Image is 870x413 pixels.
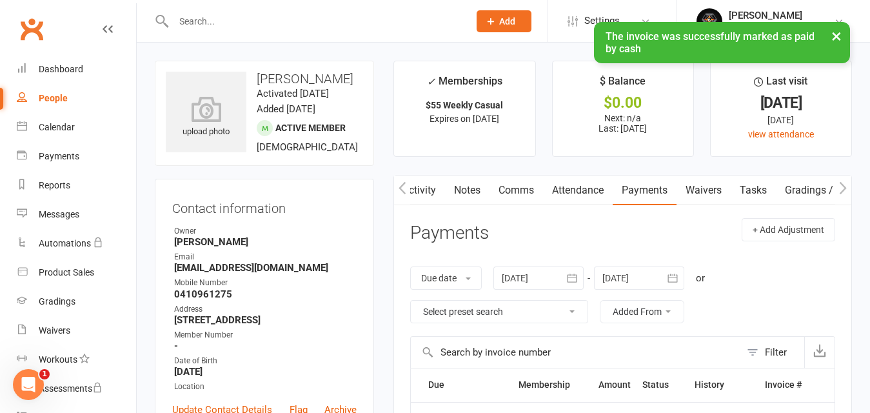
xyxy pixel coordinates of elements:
button: Filter [740,337,804,368]
div: Date of Birth [174,355,357,367]
button: × [825,22,848,50]
th: Status [637,368,689,401]
iframe: Intercom live chat [13,369,44,400]
img: thumb_image1660268831.png [697,8,722,34]
div: $0.00 [564,96,682,110]
a: Reports [17,171,136,200]
div: [DATE] [722,96,840,110]
a: Automations [17,229,136,258]
strong: 0410961275 [174,288,357,300]
span: Settings [584,6,620,35]
a: Activity [393,176,445,205]
a: Calendar [17,113,136,142]
button: + Add Adjustment [742,218,835,241]
a: Tasks [731,176,776,205]
div: Location [174,381,357,393]
a: People [17,84,136,113]
div: Payments [39,151,79,161]
h3: [PERSON_NAME] [166,72,363,86]
strong: $55 Weekly Casual [426,100,503,110]
div: Filter [765,345,787,360]
a: Payments [17,142,136,171]
div: Memberships [427,73,502,97]
div: Messages [39,209,79,219]
a: Notes [445,176,489,205]
a: Clubworx [15,13,48,45]
strong: [PERSON_NAME] [174,236,357,248]
div: Product Sales [39,267,94,277]
div: [PERSON_NAME] [729,10,802,21]
strong: [EMAIL_ADDRESS][DOMAIN_NAME] [174,262,357,274]
div: Assessments [39,383,103,394]
span: Active member [275,123,346,133]
a: Comms [489,176,543,205]
span: Expires on [DATE] [430,114,499,124]
i: ✓ [427,76,435,88]
button: Due date [410,267,482,290]
strong: - [174,340,357,352]
div: Last visit [754,73,807,96]
div: Owner [174,225,357,237]
div: or [696,270,705,286]
div: Dashboard [39,64,83,74]
div: Mobile Number [174,277,357,289]
th: History [689,368,759,401]
a: view attendance [748,129,814,139]
a: Waivers [677,176,731,205]
h3: Contact information [172,196,357,216]
input: Search by invoice number [411,337,740,368]
a: Waivers [17,316,136,345]
div: $ Balance [600,73,646,96]
div: Gradings [39,296,75,307]
th: Membership [513,368,593,401]
a: Dashboard [17,55,136,84]
div: Reports [39,180,70,190]
a: Attendance [543,176,613,205]
div: Calendar [39,122,75,132]
div: Workouts [39,354,77,365]
div: The invoice was successfully marked as paid by cash [594,22,850,63]
div: Automations [39,238,91,248]
span: [DEMOGRAPHIC_DATA] [257,141,358,153]
a: Assessments [17,374,136,403]
a: Product Sales [17,258,136,287]
div: upload photo [166,96,246,139]
div: Waivers [39,325,70,336]
input: Search... [170,12,460,30]
strong: [DATE] [174,366,357,378]
div: Member Number [174,329,357,341]
strong: [STREET_ADDRESS] [174,314,357,326]
div: Freestyle MMA [729,21,802,33]
a: Messages [17,200,136,229]
a: Gradings [17,287,136,316]
div: Email [174,251,357,263]
button: Added From [600,300,684,323]
span: 1 [39,369,50,379]
th: Amount [593,368,637,401]
th: Invoice # [759,368,807,401]
a: Workouts [17,345,136,374]
div: Address [174,303,357,316]
a: Payments [613,176,677,205]
h3: Payments [410,223,489,243]
time: Activated [DATE] [257,88,329,99]
time: Added [DATE] [257,103,315,115]
button: Add [477,10,531,32]
th: Due [422,368,513,401]
div: People [39,93,68,103]
div: [DATE] [722,113,840,127]
span: Add [499,16,515,26]
p: Next: n/a Last: [DATE] [564,113,682,134]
